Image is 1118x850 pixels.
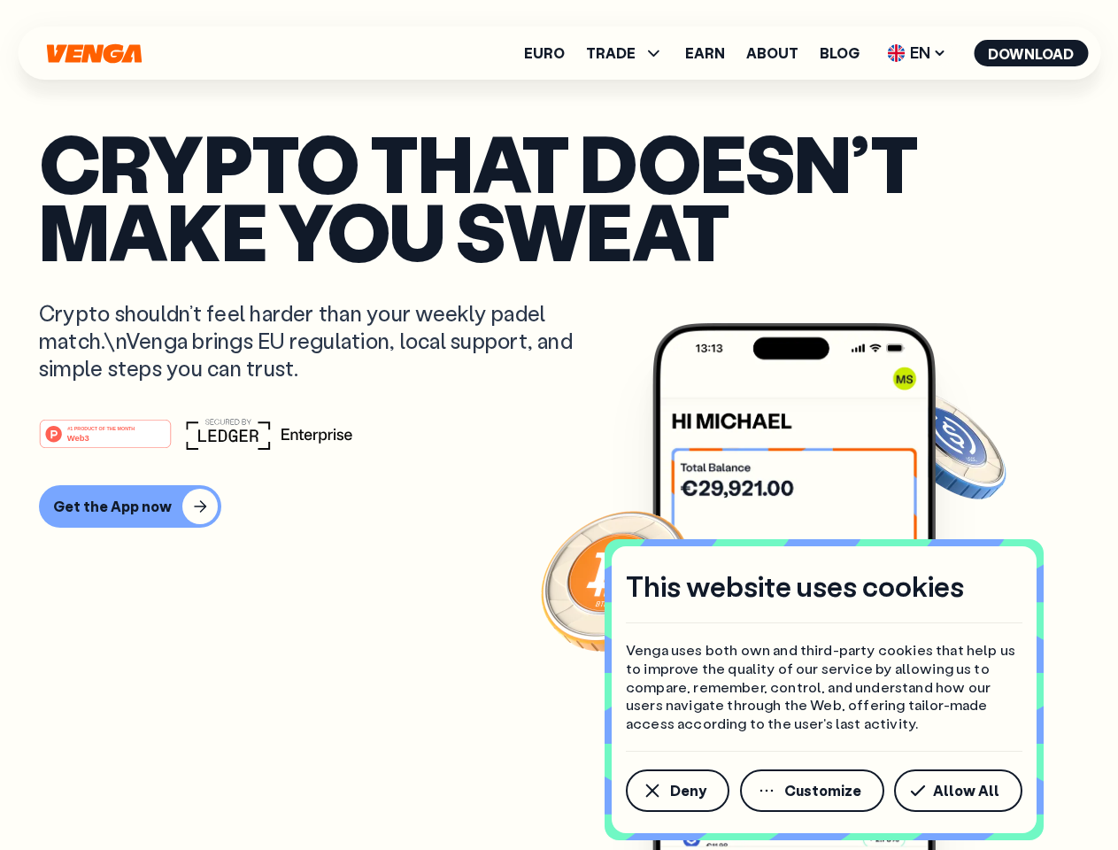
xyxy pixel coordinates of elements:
p: Venga uses both own and third-party cookies that help us to improve the quality of our service by... [626,641,1022,733]
button: Download [974,40,1088,66]
span: Customize [784,784,861,798]
img: USDC coin [883,381,1010,508]
h4: This website uses cookies [626,568,964,605]
a: Blog [820,46,860,60]
button: Deny [626,769,729,812]
button: Get the App now [39,485,221,528]
tspan: #1 PRODUCT OF THE MONTH [67,425,135,430]
svg: Home [44,43,143,64]
span: EN [881,39,952,67]
a: About [746,46,798,60]
button: Customize [740,769,884,812]
img: Bitcoin [537,500,697,660]
a: #1 PRODUCT OF THE MONTHWeb3 [39,429,172,452]
a: Earn [685,46,725,60]
tspan: Web3 [67,432,89,442]
span: Deny [670,784,706,798]
a: Get the App now [39,485,1079,528]
img: flag-uk [887,44,905,62]
span: Allow All [933,784,999,798]
span: TRADE [586,42,664,64]
button: Allow All [894,769,1022,812]
p: Crypto shouldn’t feel harder than your weekly padel match.\nVenga brings EU regulation, local sup... [39,299,598,382]
span: TRADE [586,46,636,60]
a: Euro [524,46,565,60]
p: Crypto that doesn’t make you sweat [39,128,1079,264]
div: Get the App now [53,498,172,515]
